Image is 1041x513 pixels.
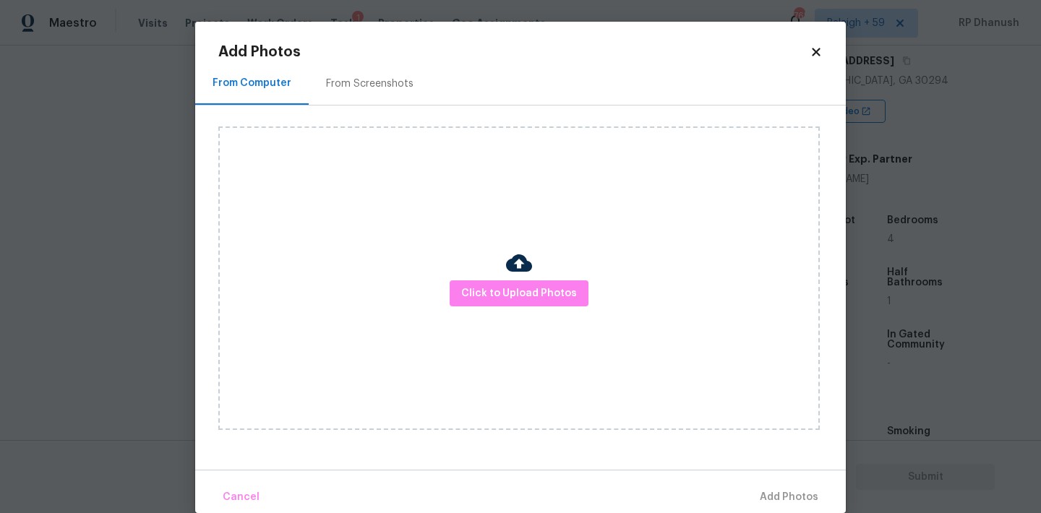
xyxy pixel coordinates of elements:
div: From Computer [213,76,291,90]
button: Click to Upload Photos [450,280,588,307]
span: Click to Upload Photos [461,285,577,303]
div: From Screenshots [326,77,414,91]
button: Cancel [217,482,265,513]
span: Cancel [223,488,260,506]
img: Cloud Upload Icon [506,250,532,276]
h2: Add Photos [218,45,810,59]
